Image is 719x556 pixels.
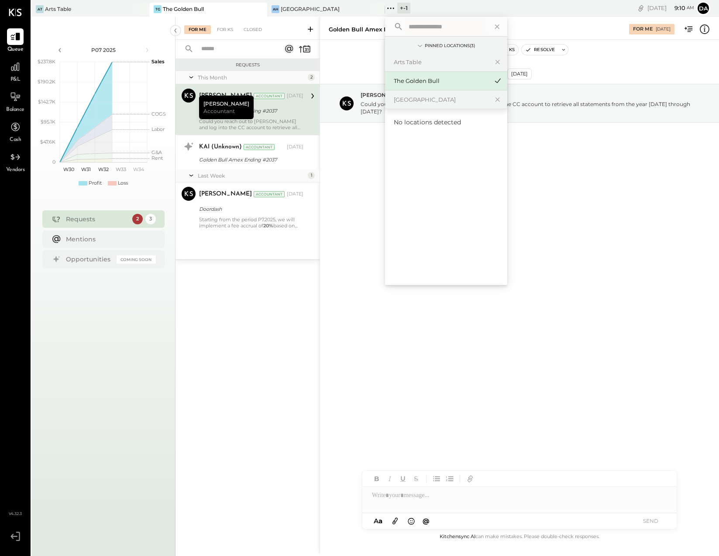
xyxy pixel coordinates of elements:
div: [GEOGRAPHIC_DATA] [394,96,488,104]
text: Labor [151,126,165,132]
a: Queue [0,28,30,54]
div: Could you reach out to [PERSON_NAME] and log into the CC account to retrieve all statements from ... [199,118,303,130]
button: da [696,1,710,15]
div: [PERSON_NAME] [199,92,252,100]
span: Accountant [203,107,235,115]
span: Vendors [6,166,25,174]
div: Closed [239,25,266,34]
div: For Me [633,26,653,33]
a: Balance [0,89,30,114]
div: AH [272,5,279,13]
span: Cash [10,136,21,144]
div: Profit [89,180,102,187]
text: Rent [151,155,163,161]
div: For Me [184,25,211,34]
text: G&A [151,149,162,155]
div: For KS [213,25,237,34]
a: Cash [0,119,30,144]
div: The Golden Bull [394,77,488,85]
div: 2 [132,214,143,224]
text: W33 [116,166,126,172]
text: $237.8K [38,58,55,65]
div: Starting from the period P7.2025, we will implement a fee accrual of based on gross sales as repo... [199,216,303,229]
span: Balance [6,106,24,114]
span: [PERSON_NAME] [361,91,407,99]
strong: 20% [263,223,273,229]
a: P&L [0,58,30,84]
text: W34 [133,166,144,172]
div: Pinned Locations ( 3 ) [425,43,475,49]
div: [DATE] [647,4,694,12]
text: Sales [151,58,165,65]
div: [DATE] [287,93,303,100]
div: Doordash [199,205,301,213]
div: 3 [145,214,156,224]
div: The Golden Bull [163,5,204,13]
div: Accountant [254,93,285,99]
button: Strikethrough [410,473,422,484]
button: Aa [371,516,385,526]
div: Requests [180,62,315,68]
div: Mentions [66,235,151,244]
text: 0 [52,159,55,165]
button: Italic [384,473,396,484]
div: Golden Bull Amex Ending #2037 [329,25,425,34]
div: KAI (Unknown) [199,143,242,151]
div: [DATE] [287,191,303,198]
span: a [378,517,382,525]
text: $47.6K [40,139,55,145]
div: 1 [308,172,315,179]
p: Could you reach out to [PERSON_NAME] and log into the CC account to retrieve all statements from ... [361,100,695,115]
div: Coming Soon [117,255,156,264]
button: Ordered List [444,473,455,484]
div: TG [154,5,162,13]
button: Bold [371,473,382,484]
span: P&L [10,76,21,84]
button: @ [420,515,432,526]
div: copy link [636,3,645,13]
button: SEND [633,515,668,527]
div: Requests [66,215,128,223]
div: + -1 [397,3,410,14]
div: Golden Bull Amex Ending #2037 [199,155,301,164]
div: [DATE] [656,26,671,32]
div: Opportunities [66,255,112,264]
div: This Month [198,74,306,81]
div: Accountant [244,144,275,150]
div: [GEOGRAPHIC_DATA] [281,5,340,13]
div: Last Week [198,172,306,179]
button: Resolve [522,45,558,55]
div: [DATE] [287,144,303,151]
text: $190.2K [38,79,55,85]
div: Arts Table [45,5,71,13]
span: No locations detected [394,118,461,126]
div: Accountant [254,191,285,197]
text: W30 [63,166,74,172]
text: COGS [151,111,166,117]
div: [PERSON_NAME] [199,96,254,119]
div: [DATE] [507,69,532,79]
text: $142.7K [38,99,55,105]
text: $95.1K [41,119,55,125]
button: Add URL [464,473,476,484]
div: Arts Table [394,58,488,66]
div: Loss [118,180,128,187]
a: Vendors [0,149,30,174]
span: @ [423,517,430,525]
button: Underline [397,473,409,484]
button: Unordered List [431,473,442,484]
span: Queue [7,46,24,54]
div: [PERSON_NAME] [199,190,252,199]
div: 2 [308,74,315,81]
text: W31 [81,166,91,172]
div: AT [36,5,44,13]
text: W32 [98,166,109,172]
div: P07 2025 [66,46,141,54]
